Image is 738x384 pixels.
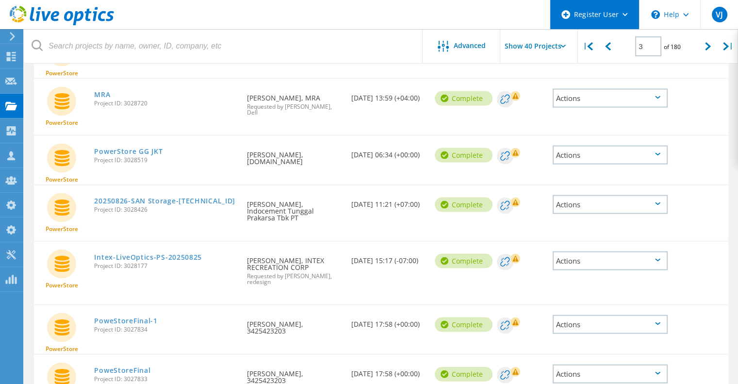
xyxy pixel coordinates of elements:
div: Actions [553,89,668,108]
div: Complete [435,198,492,212]
span: PowerStore [46,283,78,288]
div: [DATE] 11:21 (+07:00) [346,185,430,217]
input: Search projects by name, owner, ID, company, etc [24,29,423,63]
span: Advanced [454,42,486,49]
svg: \n [651,10,660,19]
span: PowerStore [46,120,78,126]
div: [PERSON_NAME], Indocement Tunggal Prakarsa Tbk PT [242,185,346,231]
span: Requested by [PERSON_NAME], redesign [247,273,342,285]
span: PowerStore [46,70,78,76]
span: PowerStore [46,346,78,352]
div: | [578,29,598,64]
a: MRA [94,91,110,98]
div: [DATE] 13:59 (+04:00) [346,79,430,111]
div: Complete [435,91,492,106]
div: Complete [435,254,492,268]
div: [DATE] 17:58 (+00:00) [346,305,430,337]
span: Project ID: 3028426 [94,207,237,213]
a: PowerStore GG JKT [94,148,163,155]
div: Complete [435,317,492,332]
a: Intex-LiveOptics-PS-20250825 [94,254,202,261]
div: [PERSON_NAME], [DOMAIN_NAME] [242,136,346,175]
span: Requested by [PERSON_NAME], Dell [247,104,342,116]
span: Project ID: 3028720 [94,100,237,106]
div: [PERSON_NAME], INTEX RECREATION CORP [242,242,346,295]
span: Project ID: 3028519 [94,157,237,163]
a: PoweStoreFinal [94,367,150,374]
div: [PERSON_NAME], MRA [242,79,346,125]
span: Project ID: 3027833 [94,376,237,382]
div: Actions [553,251,668,270]
div: Actions [553,315,668,334]
div: Complete [435,148,492,163]
div: Actions [553,365,668,384]
div: Complete [435,367,492,382]
span: Project ID: 3028177 [94,263,237,269]
a: 20250826-SAN Storage-[TECHNICAL_ID] [94,198,235,204]
span: of 180 [664,43,681,51]
span: PowerStore [46,177,78,183]
div: Actions [553,146,668,165]
div: | [718,29,738,64]
span: PowerStore [46,226,78,232]
a: Live Optics Dashboard [10,20,114,27]
div: Actions [553,195,668,214]
a: PoweStoreFinal-1 [94,317,157,324]
div: [DATE] 06:34 (+00:00) [346,136,430,168]
span: VJ [716,11,723,18]
div: [PERSON_NAME], 3425423203 [242,305,346,344]
div: [DATE] 15:17 (-07:00) [346,242,430,274]
span: Project ID: 3027834 [94,327,237,333]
